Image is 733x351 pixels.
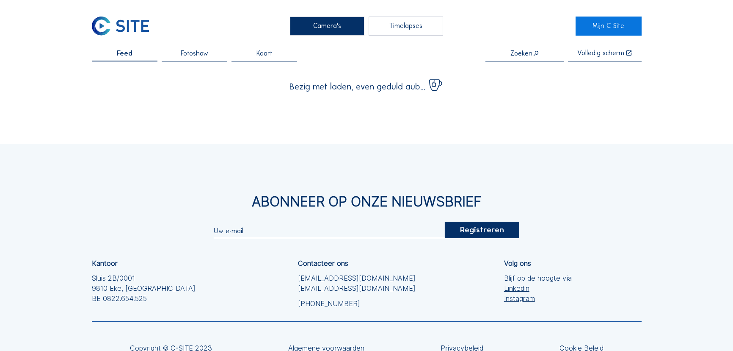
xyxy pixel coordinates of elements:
div: Volg ons [504,260,531,267]
a: C-SITE Logo [92,17,158,36]
div: Kantoor [92,260,118,267]
a: [PHONE_NUMBER] [298,298,416,309]
span: Kaart [256,50,273,57]
span: Bezig met laden, even geduld aub... [289,82,425,91]
a: Instagram [504,293,572,304]
a: [EMAIL_ADDRESS][DOMAIN_NAME] [298,283,416,293]
div: Camera's [290,17,365,36]
div: Volledig scherm [577,50,624,57]
a: [EMAIL_ADDRESS][DOMAIN_NAME] [298,273,416,283]
a: Mijn C-Site [576,17,642,36]
input: Uw e-mail [214,226,445,234]
div: Sluis 2B/0001 9810 Eke, [GEOGRAPHIC_DATA] BE 0822.654.525 [92,273,196,304]
div: Blijf op de hoogte via [504,273,572,304]
a: Linkedin [504,283,572,293]
span: Feed [117,50,132,57]
img: C-SITE Logo [92,17,149,36]
div: Timelapses [369,17,444,36]
div: Registreren [444,222,519,238]
div: Contacteer ons [298,260,348,267]
div: Abonneer op onze nieuwsbrief [92,195,642,209]
span: Fotoshow [181,50,208,57]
